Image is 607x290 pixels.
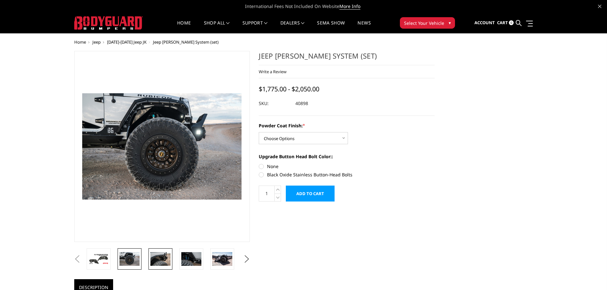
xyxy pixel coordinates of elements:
a: More Info [339,3,360,10]
a: Write a Review [259,69,286,74]
img: Jeep JK Fender System (set) [89,253,109,265]
iframe: Chat Widget [575,259,607,290]
a: [DATE]-[DATE] Jeep JK [107,39,147,45]
label: Powder Coat Finish: [259,122,435,129]
label: None [259,163,435,170]
dt: SKU: [259,98,291,109]
span: 0 [509,20,514,25]
label: Black Oxide Stainless Button-Head Bolts [259,171,435,178]
a: News [358,21,371,33]
button: Select Your Vehicle [400,17,455,29]
button: Next [242,254,251,264]
a: Home [74,39,86,45]
span: Jeep [PERSON_NAME] System (set) [153,39,219,45]
img: BODYGUARD BUMPERS [74,16,143,30]
span: Select Your Vehicle [404,20,444,26]
span: ▾ [449,19,451,26]
span: $1,775.00 - $2,050.00 [259,85,319,93]
a: Support [242,21,268,33]
span: Cart [497,20,508,25]
img: Jeep JK Fender System (set) [181,252,201,265]
dd: 40898 [295,98,308,109]
img: Jeep JK Fender System (set) [119,252,140,265]
span: Account [474,20,495,25]
a: Home [177,21,191,33]
input: Add to Cart [286,186,335,202]
a: shop all [204,21,230,33]
a: Cart 0 [497,14,514,32]
a: SEMA Show [317,21,345,33]
img: Jeep JK Fender System (set) [212,252,232,265]
a: Jeep JK Fender System (set) [74,51,250,242]
a: Dealers [280,21,305,33]
a: Account [474,14,495,32]
img: Jeep JK Fender System (set) [150,252,170,265]
label: Upgrade Button Head Bolt Color:: [259,153,435,160]
a: Jeep [92,39,101,45]
h1: Jeep [PERSON_NAME] System (set) [259,51,435,65]
button: Previous [73,254,82,264]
